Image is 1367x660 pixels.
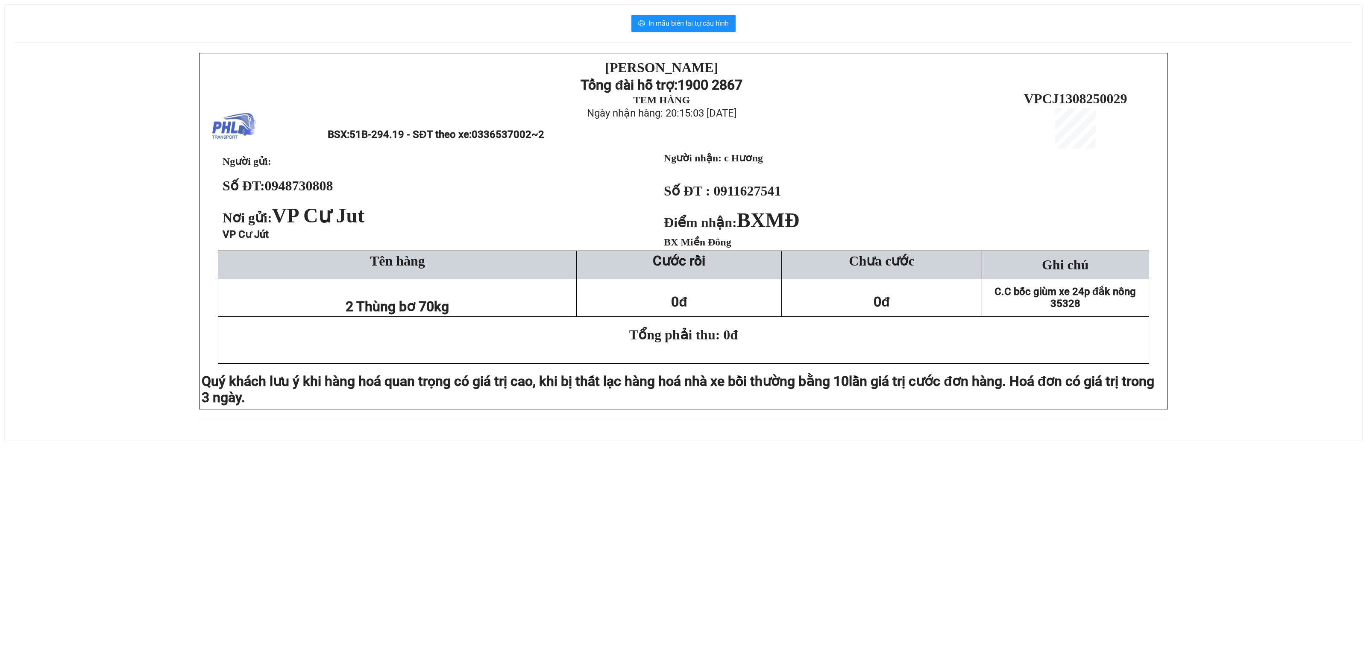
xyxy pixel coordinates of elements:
img: logo [212,105,255,149]
span: BX Miền Đông [664,237,731,248]
strong: Số ĐT : [664,183,710,199]
span: Chưa cước [849,253,914,269]
span: 2 Thùng bơ 70kg [346,298,449,315]
span: Tổng phải thu: 0đ [629,327,738,342]
span: Ngày nhận hàng: 20:15:03 [DATE] [587,107,736,119]
span: Ghi chú [1042,257,1088,272]
span: 51B-294.19 - SĐT theo xe: [349,128,544,140]
strong: 1900 2867 [678,77,742,93]
span: VPCJ1308250029 [1024,91,1127,106]
span: printer [638,20,645,28]
span: Nơi gửi: [223,210,368,225]
button: printerIn mẫu biên lai tự cấu hình [631,15,736,32]
span: 0948730808 [265,178,333,193]
strong: Điểm nhận: [664,215,799,230]
span: 0đ [874,294,890,310]
span: Quý khách lưu ý khi hàng hoá quan trọng có giá trị cao, khi bị thất lạc hàng hoá nhà xe bồi thườn... [202,373,849,389]
strong: Tổng đài hỗ trợ: [581,77,678,93]
span: lần giá trị cước đơn hàng. Hoá đơn có giá trị trong 3 ngày. [202,373,1154,406]
span: c Hương [724,152,763,164]
span: 0đ [671,294,687,310]
strong: Người nhận: [664,152,722,164]
span: VP Cư Jut [272,204,365,227]
span: BXMĐ [737,209,800,231]
span: 0336537002~2 [472,128,544,140]
span: Người gửi: [223,156,271,167]
strong: Số ĐT: [223,178,333,193]
span: VP Cư Jút [223,228,269,240]
span: BSX: [328,128,544,140]
strong: Cước rồi [653,253,705,269]
span: C.C bốc giùm xe 24p đắk nông 35328 [994,286,1136,310]
strong: [PERSON_NAME] [605,60,718,75]
strong: TEM HÀNG [633,94,690,105]
span: 0911627541 [713,183,781,199]
span: Tên hàng [370,253,425,269]
span: In mẫu biên lai tự cấu hình [648,18,729,29]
